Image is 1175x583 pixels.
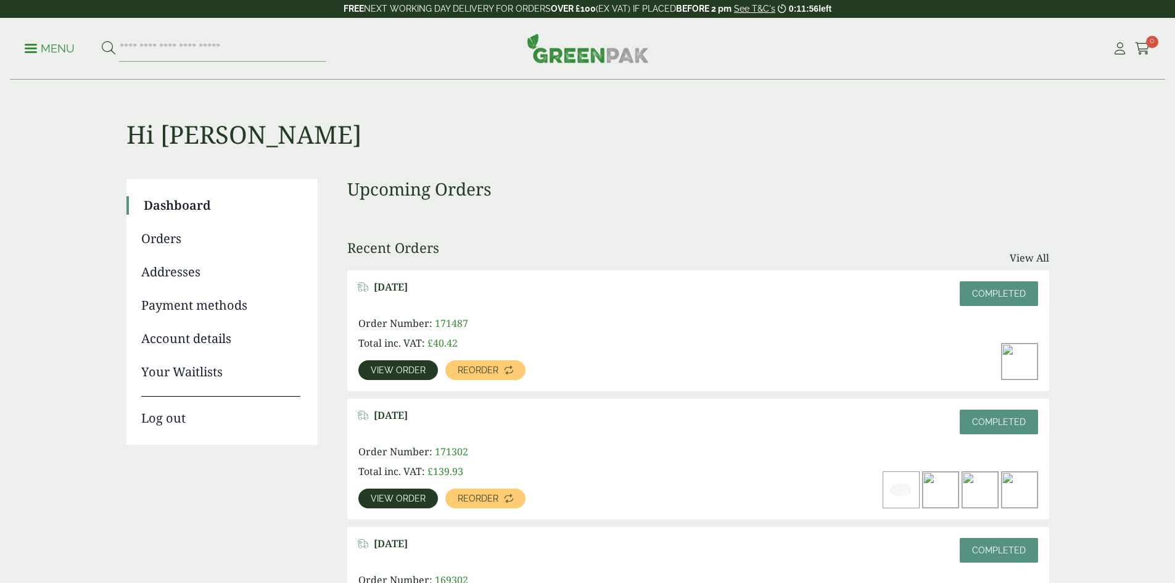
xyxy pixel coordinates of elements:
strong: OVER £100 [551,4,596,14]
span: 171487 [435,316,468,330]
span: 0 [1146,36,1158,48]
i: My Account [1112,43,1128,55]
h3: Upcoming Orders [347,179,1049,200]
a: Payment methods [141,296,300,315]
a: Orders [141,229,300,248]
span: Completed [972,417,1026,427]
span: 0:11:56 [789,4,818,14]
img: 7501_lid_1-300x198.jpg [1002,472,1037,508]
span: Order Number: [358,316,432,330]
span: [DATE] [374,281,408,293]
a: View All [1010,250,1049,265]
a: Your Waitlists [141,363,300,381]
span: [DATE] [374,538,408,550]
img: Large-Black-Chicken-Box-with-Chicken-and-Chips-300x200.jpg [923,472,959,508]
h1: Hi [PERSON_NAME] [126,80,1049,149]
a: Addresses [141,263,300,281]
a: Account details [141,329,300,348]
span: 171302 [435,445,468,458]
bdi: 139.93 [427,465,463,478]
span: Reorder [458,366,498,374]
span: Reorder [458,494,498,503]
strong: BEFORE 2 pm [676,4,732,14]
img: Kraft-Bowl-500ml-with-Nachos-300x200.jpg [962,472,998,508]
span: £ [427,465,433,478]
h3: Recent Orders [347,239,439,255]
img: Yellow-Burger-wrap-300x200.jpg [1002,344,1037,379]
a: Reorder [445,489,526,508]
a: Log out [141,396,300,428]
a: Menu [25,41,75,54]
i: Cart [1135,43,1150,55]
span: View order [371,494,426,503]
span: Completed [972,545,1026,555]
a: Dashboard [144,196,300,215]
a: 0 [1135,39,1150,58]
span: Total inc. VAT: [358,336,425,350]
a: View order [358,489,438,508]
span: Order Number: [358,445,432,458]
a: View order [358,360,438,380]
span: [DATE] [374,410,408,421]
a: See T&C's [734,4,775,14]
span: left [818,4,831,14]
a: Reorder [445,360,526,380]
span: Total inc. VAT: [358,465,425,478]
span: Completed [972,289,1026,299]
img: GreenPak Supplies [527,33,649,63]
span: View order [371,366,426,374]
p: Menu [25,41,75,56]
img: 213013A-PET-Strawless-Clear-Lid-2-300x200.jpg [883,472,919,508]
strong: FREE [344,4,364,14]
bdi: 40.42 [427,336,458,350]
span: £ [427,336,433,350]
